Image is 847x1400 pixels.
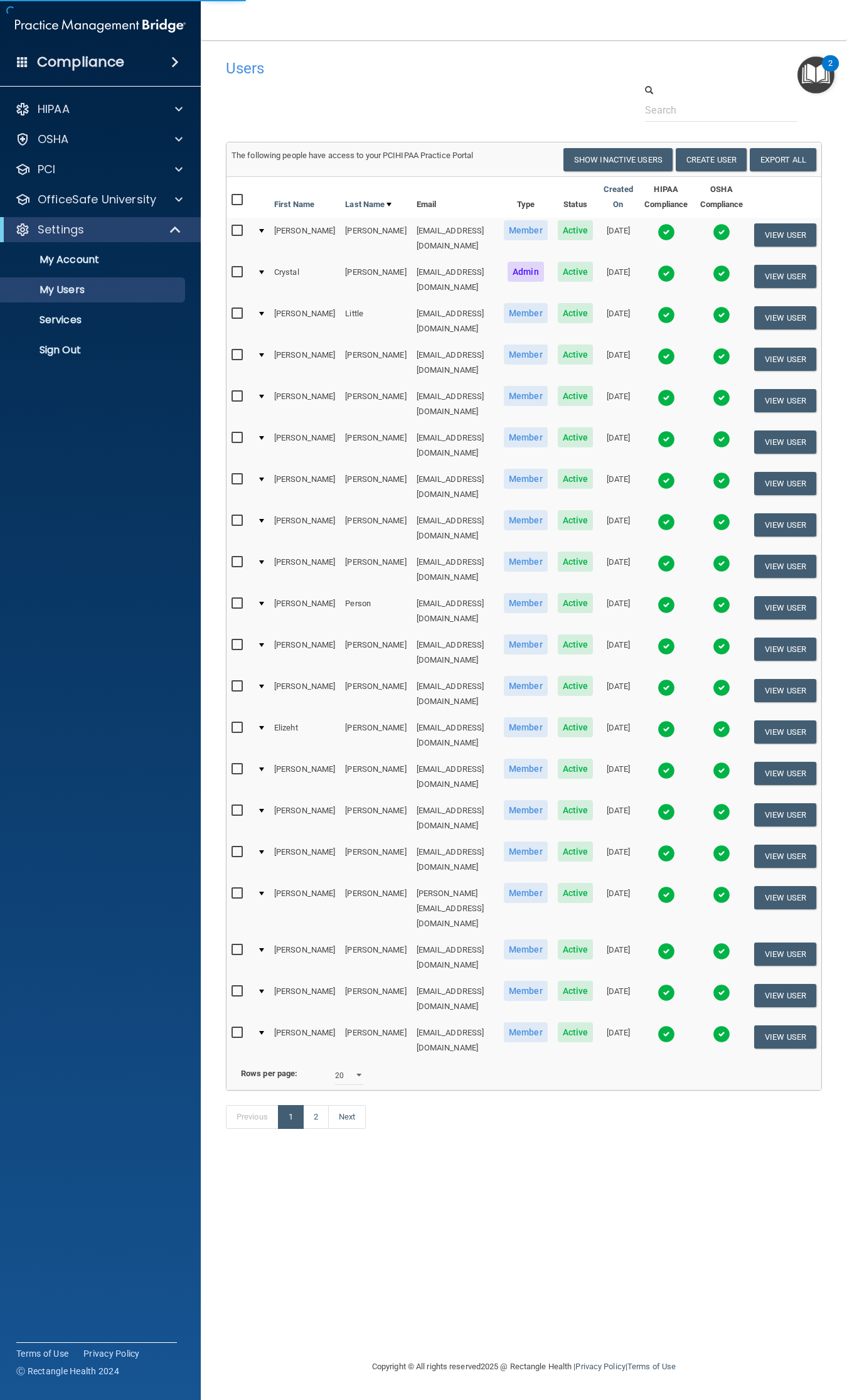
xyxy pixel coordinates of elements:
[412,549,499,590] td: [EMAIL_ADDRESS][DOMAIN_NAME]
[504,552,548,572] span: Member
[83,1347,140,1360] a: Privacy Policy
[754,1025,816,1049] button: View User
[598,937,638,978] td: [DATE]
[713,265,730,282] img: tick.e7d51cea.svg
[658,943,675,960] img: tick.e7d51cea.svg
[658,638,675,655] img: tick.e7d51cea.svg
[754,348,816,371] button: View User
[340,466,411,508] td: [PERSON_NAME]
[754,803,816,826] button: View User
[713,762,730,779] img: tick.e7d51cea.svg
[598,342,638,383] td: [DATE]
[754,389,816,412] button: View User
[15,102,183,117] a: HIPAA
[269,466,340,508] td: [PERSON_NAME]
[754,943,816,966] button: View User
[504,800,548,820] span: Member
[15,162,183,177] a: PCI
[269,632,340,673] td: [PERSON_NAME]
[412,383,499,425] td: [EMAIL_ADDRESS][DOMAIN_NAME]
[558,345,594,365] span: Active
[412,839,499,880] td: [EMAIL_ADDRESS][DOMAIN_NAME]
[269,798,340,839] td: [PERSON_NAME]
[713,984,730,1002] img: tick.e7d51cea.svg
[269,259,340,301] td: Crystal
[328,1105,366,1129] a: Next
[598,756,638,798] td: [DATE]
[269,508,340,549] td: [PERSON_NAME]
[412,632,499,673] td: [EMAIL_ADDRESS][DOMAIN_NAME]
[340,590,411,632] td: Person
[558,842,594,862] span: Active
[340,798,411,839] td: [PERSON_NAME]
[16,1365,119,1377] span: Ⓒ Rectangle Health 2024
[269,590,340,632] td: [PERSON_NAME]
[412,177,499,218] th: Email
[598,880,638,937] td: [DATE]
[504,593,548,613] span: Member
[713,720,730,738] img: tick.e7d51cea.svg
[598,715,638,756] td: [DATE]
[598,978,638,1020] td: [DATE]
[8,344,179,356] p: Sign Out
[658,886,675,904] img: tick.e7d51cea.svg
[713,803,730,821] img: tick.e7d51cea.svg
[15,222,182,237] a: Settings
[558,510,594,530] span: Active
[558,634,594,655] span: Active
[412,301,499,342] td: [EMAIL_ADDRESS][DOMAIN_NAME]
[16,1347,68,1360] a: Terms of Use
[645,99,797,122] input: Search
[504,469,548,489] span: Member
[412,466,499,508] td: [EMAIL_ADDRESS][DOMAIN_NAME]
[269,301,340,342] td: [PERSON_NAME]
[598,259,638,301] td: [DATE]
[658,720,675,738] img: tick.e7d51cea.svg
[754,430,816,454] button: View User
[558,883,594,903] span: Active
[754,472,816,495] button: View User
[558,386,594,406] span: Active
[226,60,566,77] h4: Users
[412,673,499,715] td: [EMAIL_ADDRESS][DOMAIN_NAME]
[340,425,411,466] td: [PERSON_NAME]
[750,148,816,171] a: Export All
[713,886,730,904] img: tick.e7d51cea.svg
[504,759,548,779] span: Member
[713,513,730,531] img: tick.e7d51cea.svg
[713,430,730,448] img: tick.e7d51cea.svg
[278,1105,304,1129] a: 1
[754,513,816,537] button: View User
[713,845,730,862] img: tick.e7d51cea.svg
[598,549,638,590] td: [DATE]
[340,632,411,673] td: [PERSON_NAME]
[303,1105,329,1129] a: 2
[754,596,816,619] button: View User
[598,301,638,342] td: [DATE]
[269,383,340,425] td: [PERSON_NAME]
[412,342,499,383] td: [EMAIL_ADDRESS][DOMAIN_NAME]
[658,430,675,448] img: tick.e7d51cea.svg
[658,306,675,324] img: tick.e7d51cea.svg
[558,220,594,240] span: Active
[558,981,594,1001] span: Active
[558,676,594,696] span: Active
[499,177,553,218] th: Type
[340,839,411,880] td: [PERSON_NAME]
[412,978,499,1020] td: [EMAIL_ADDRESS][DOMAIN_NAME]
[658,762,675,779] img: tick.e7d51cea.svg
[340,508,411,549] td: [PERSON_NAME]
[598,508,638,549] td: [DATE]
[639,177,694,218] th: HIPAA Compliance
[504,842,548,862] span: Member
[575,1362,625,1371] a: Privacy Policy
[658,555,675,572] img: tick.e7d51cea.svg
[558,552,594,572] span: Active
[713,472,730,489] img: tick.e7d51cea.svg
[38,222,84,237] p: Settings
[558,427,594,447] span: Active
[504,386,548,406] span: Member
[558,303,594,323] span: Active
[598,632,638,673] td: [DATE]
[504,981,548,1001] span: Member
